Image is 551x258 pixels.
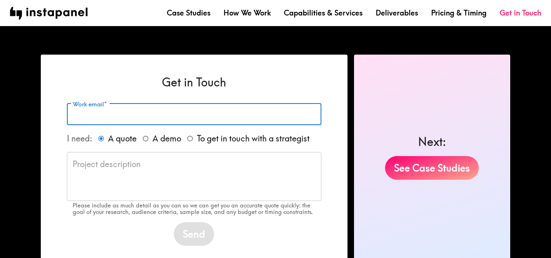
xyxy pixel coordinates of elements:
[284,8,363,18] a: Capabilities & Services
[10,7,88,20] img: instapanel
[223,8,271,18] a: How We Work
[108,133,137,144] span: A quote
[67,74,321,90] h6: Get in Touch
[153,133,181,144] span: A demo
[167,8,210,18] a: Case Studies
[174,222,214,246] button: Send
[500,8,541,18] a: Get in Touch
[418,134,446,150] h6: Next:
[197,133,310,144] span: To get in touch with a strategist
[385,156,479,180] a: See Case Studies
[431,8,487,18] a: Pricing & Timing
[73,100,106,109] label: Work email*
[67,134,92,143] span: I need:
[73,202,316,216] p: Please include as much detail as you can so we can get you an accurate quote quickly: the goal of...
[376,8,418,18] a: Deliverables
